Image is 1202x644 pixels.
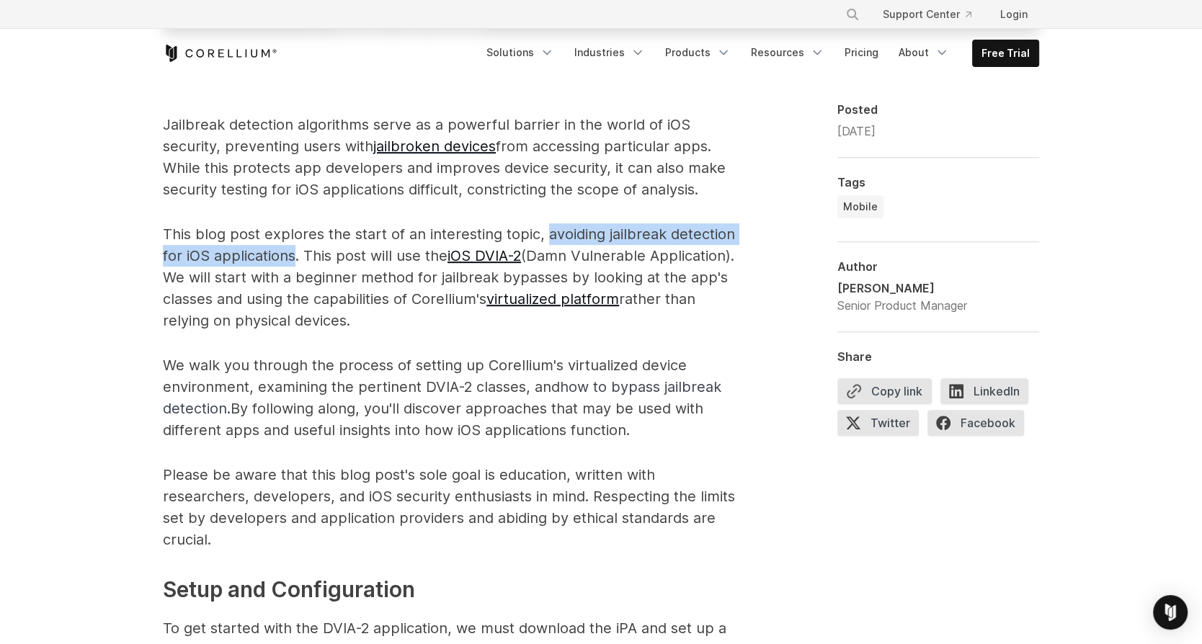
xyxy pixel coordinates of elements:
a: Support Center [871,1,983,27]
a: jailbroken devices [373,138,496,155]
a: Mobile [837,195,883,218]
button: Copy link [837,378,932,404]
div: [PERSON_NAME] [837,279,967,297]
span: Facebook [927,410,1024,436]
a: Industries [566,40,654,66]
p: This blog post explores the start of an interesting topic, avoiding jailbreak detection for iOS a... [163,223,739,331]
a: Free Trial [973,40,1038,66]
span: LinkedIn [940,378,1028,404]
span: [DATE] [837,124,876,138]
a: Corellium Home [163,45,277,62]
button: Search [840,1,865,27]
a: Twitter [837,410,927,442]
span: Mobile [843,200,878,214]
div: Author [837,259,1039,274]
a: About [890,40,958,66]
span: Twitter [837,410,919,436]
a: Products [656,40,739,66]
p: Jailbreak detection algorithms serve as a powerful barrier in the world of iOS security, preventi... [163,114,739,200]
a: Resources [742,40,833,66]
div: Open Intercom Messenger [1153,595,1188,630]
div: Tags [837,175,1039,189]
h3: Setup and Configuration [163,573,739,606]
a: LinkedIn [940,378,1037,410]
div: Share [837,349,1039,364]
a: virtualized platform [486,290,619,308]
a: Pricing [836,40,887,66]
a: Login [989,1,1039,27]
div: Senior Product Manager [837,297,967,314]
p: We walk you through the process of setting up Corellium's virtualized device environment, examini... [163,354,739,441]
p: Please be aware that this blog post's sole goal is education, written with researchers, developer... [163,464,739,550]
a: Facebook [927,410,1033,442]
a: Solutions [478,40,563,66]
div: Posted [837,102,1039,117]
a: iOS DVIA-2 [448,247,521,264]
div: Navigation Menu [478,40,1039,67]
div: Navigation Menu [828,1,1039,27]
